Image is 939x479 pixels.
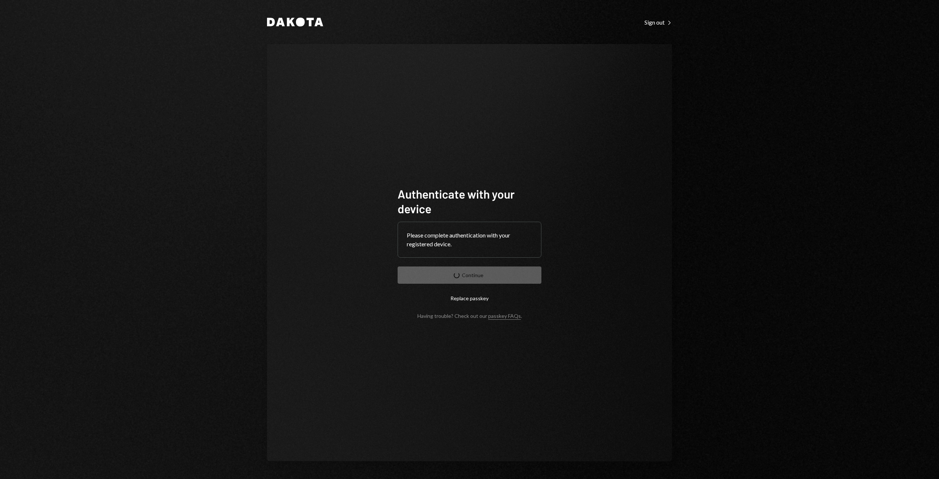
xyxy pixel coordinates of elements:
[398,290,541,307] button: Replace passkey
[488,313,521,320] a: passkey FAQs
[644,18,672,26] a: Sign out
[417,313,522,319] div: Having trouble? Check out our .
[398,186,541,216] h1: Authenticate with your device
[644,19,672,26] div: Sign out
[407,231,532,248] div: Please complete authentication with your registered device.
